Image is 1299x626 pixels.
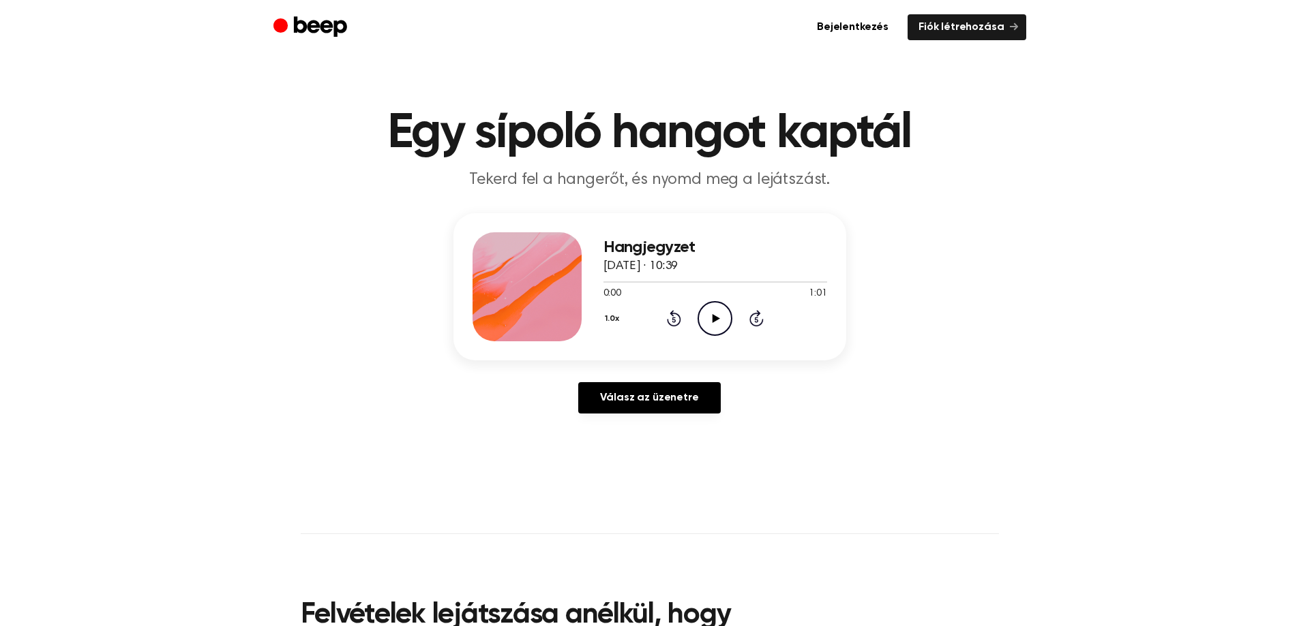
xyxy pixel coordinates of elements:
[387,109,912,158] font: Egy sípoló hangot kaptál
[809,289,826,298] font: 1:01
[919,22,1004,33] font: Fiók létrehozása
[469,172,830,188] font: Tekerd fel a hangerőt, és nyomd meg a lejátszást.
[908,14,1026,40] a: Fiók létrehozása
[600,392,698,403] font: Válasz az üzenetre
[603,260,678,272] font: [DATE] · 10:39
[817,22,889,33] font: Bejelentkezés
[603,307,625,330] button: 1.0x
[605,315,619,323] font: 1.0x
[578,382,720,413] a: Válasz az üzenetre
[273,14,350,41] a: Sípoló hang
[603,289,621,298] font: 0:00
[603,239,696,255] font: Hangjegyzet
[806,14,899,40] a: Bejelentkezés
